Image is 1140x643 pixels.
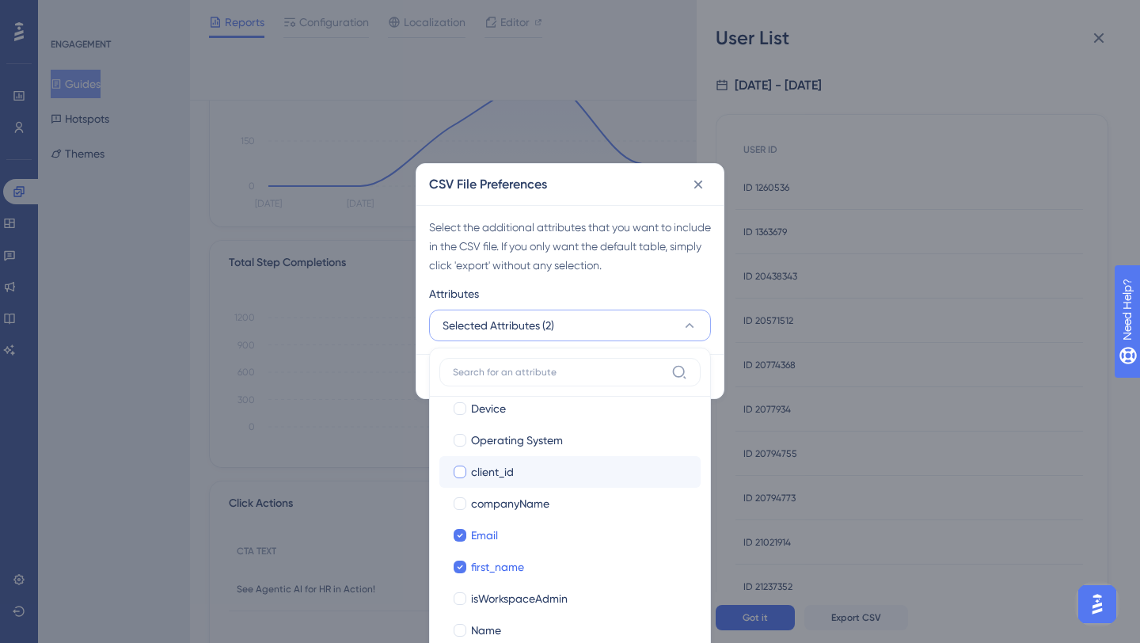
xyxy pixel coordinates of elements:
[429,218,711,275] div: Select the additional attributes that you want to include in the CSV file. If you only want the d...
[471,399,506,418] span: Device
[37,4,99,23] span: Need Help?
[1073,580,1121,628] iframe: UserGuiding AI Assistant Launcher
[453,366,665,379] input: Search for an attribute
[471,431,563,450] span: Operating System
[443,316,554,335] span: Selected Attributes (2)
[471,462,514,481] span: client_id
[429,284,479,303] span: Attributes
[471,557,524,576] span: first_name
[471,526,498,545] span: Email
[471,621,501,640] span: Name
[471,494,549,513] span: companyName
[429,175,547,194] h2: CSV File Preferences
[471,589,568,608] span: isWorkspaceAdmin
